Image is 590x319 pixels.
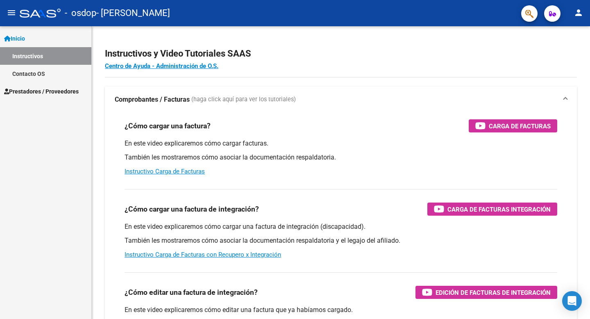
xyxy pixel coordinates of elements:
[4,87,79,96] span: Prestadores / Proveedores
[125,153,557,162] p: También les mostraremos cómo asociar la documentación respaldatoria.
[469,119,557,132] button: Carga de Facturas
[447,204,551,214] span: Carga de Facturas Integración
[115,95,190,104] strong: Comprobantes / Facturas
[105,87,577,113] mat-expansion-panel-header: Comprobantes / Facturas (haga click aquí para ver los tutoriales)
[96,4,170,22] span: - [PERSON_NAME]
[125,168,205,175] a: Instructivo Carga de Facturas
[105,62,218,70] a: Centro de Ayuda - Administración de O.S.
[125,305,557,314] p: En este video explicaremos cómo editar una factura que ya habíamos cargado.
[562,291,582,311] div: Open Intercom Messenger
[65,4,96,22] span: - osdop
[125,236,557,245] p: También les mostraremos cómo asociar la documentación respaldatoria y el legajo del afiliado.
[7,8,16,18] mat-icon: menu
[105,46,577,62] h2: Instructivos y Video Tutoriales SAAS
[125,139,557,148] p: En este video explicaremos cómo cargar facturas.
[415,286,557,299] button: Edición de Facturas de integración
[574,8,583,18] mat-icon: person
[191,95,296,104] span: (haga click aquí para ver los tutoriales)
[125,203,259,215] h3: ¿Cómo cargar una factura de integración?
[125,287,258,298] h3: ¿Cómo editar una factura de integración?
[489,121,551,131] span: Carga de Facturas
[427,203,557,216] button: Carga de Facturas Integración
[436,287,551,298] span: Edición de Facturas de integración
[4,34,25,43] span: Inicio
[125,222,557,231] p: En este video explicaremos cómo cargar una factura de integración (discapacidad).
[125,251,281,258] a: Instructivo Carga de Facturas con Recupero x Integración
[125,120,211,132] h3: ¿Cómo cargar una factura?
